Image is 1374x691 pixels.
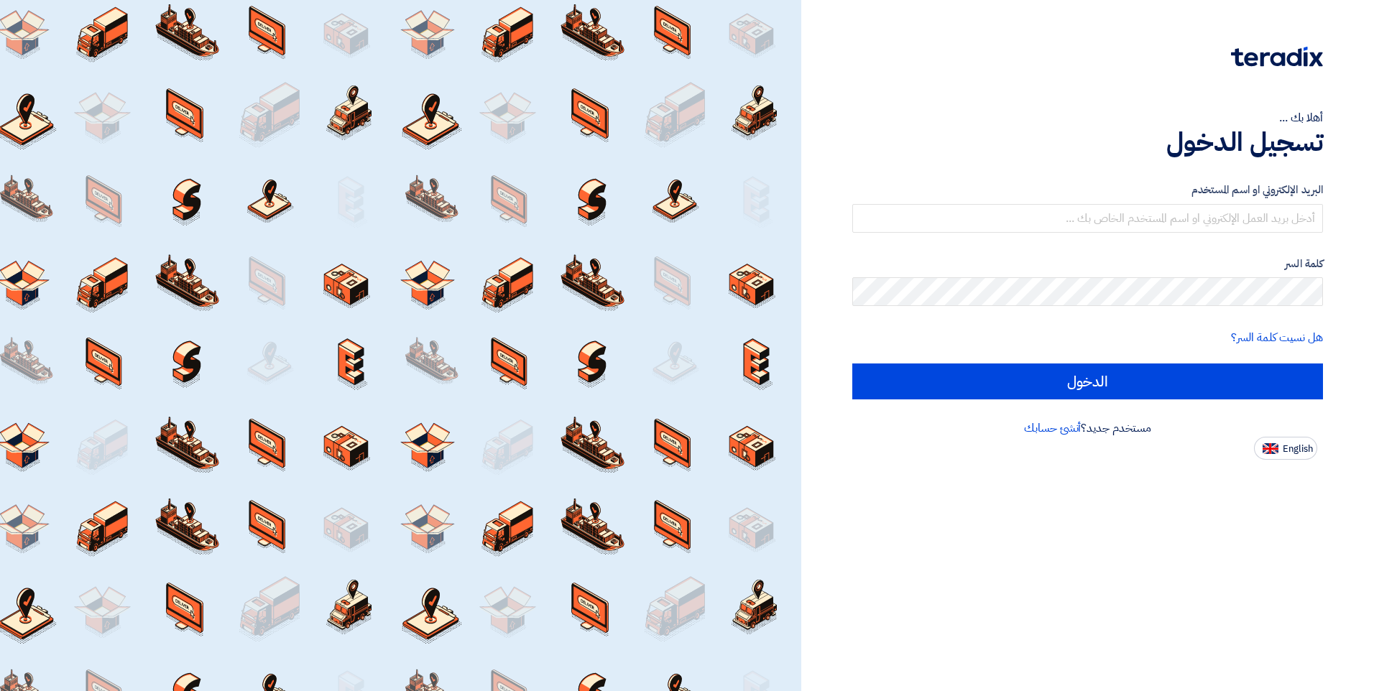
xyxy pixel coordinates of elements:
a: أنشئ حسابك [1024,419,1081,437]
div: مستخدم جديد؟ [852,419,1323,437]
input: أدخل بريد العمل الإلكتروني او اسم المستخدم الخاص بك ... [852,204,1323,233]
h1: تسجيل الدخول [852,126,1323,158]
span: English [1283,444,1313,454]
div: أهلا بك ... [852,109,1323,126]
img: Teradix logo [1231,47,1323,67]
img: en-US.png [1263,443,1278,454]
input: الدخول [852,363,1323,399]
button: English [1254,437,1317,460]
label: كلمة السر [852,256,1323,272]
a: هل نسيت كلمة السر؟ [1231,329,1323,346]
label: البريد الإلكتروني او اسم المستخدم [852,182,1323,198]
